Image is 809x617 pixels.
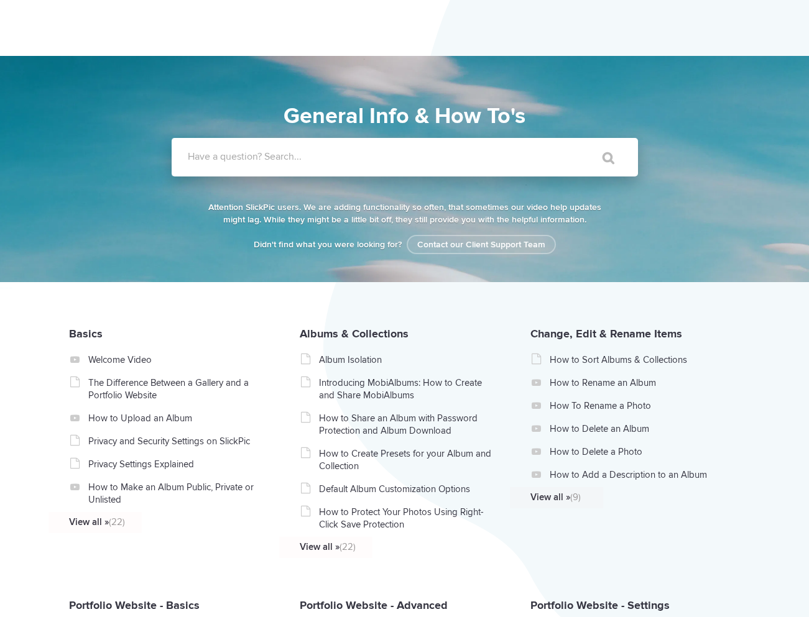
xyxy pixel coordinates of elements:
a: View all »(22) [69,516,245,528]
h1: General Info & How To's [116,99,694,133]
a: View all »(9) [530,491,706,503]
a: Privacy Settings Explained [88,458,264,470]
a: How to Rename an Album [550,377,726,389]
a: How to Create Presets for your Album and Collection [319,447,495,472]
a: Basics [69,327,103,340]
a: Album Isolation [319,354,495,366]
a: Contact our Client Support Team [407,235,556,254]
a: View all »(22) [300,541,476,553]
a: The Difference Between a Gallery and a Portfolio Website [88,377,264,401]
a: How to Delete a Photo [550,446,726,458]
a: How to Share an Album with Password Protection and Album Download [319,412,495,437]
a: Portfolio Website - Settings [530,598,670,612]
a: How to Make an Album Public, Private or Unlisted [88,481,264,506]
a: Privacy and Security Settings on SlickPic [88,435,264,447]
a: Welcome Video [88,354,264,366]
p: Attention SlickPic users. We are adding functionality so often, that sometimes our video help upd... [206,201,604,226]
a: How to Add a Description to an Album [550,468,726,481]
a: Introducing MobiAlbums: How to Create and Share MobiAlbums [319,377,495,401]
a: Albums & Collections [300,327,409,340]
p: Didn't find what you were looking for? [206,239,604,251]
label: Have a question? Search... [188,150,654,163]
a: Default Album Customization Options [319,483,495,495]
a: How To Rename a Photo [550,400,726,412]
a: How to Delete an Album [550,423,726,435]
a: How to Sort Albums & Collections [550,354,726,366]
a: How to Upload an Album [88,412,264,424]
a: Change, Edit & Rename Items [530,327,682,340]
a: How to Protect Your Photos Using Right-Click Save Protection [319,506,495,531]
input:  [576,143,629,173]
a: Portfolio Website - Basics [69,598,200,612]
